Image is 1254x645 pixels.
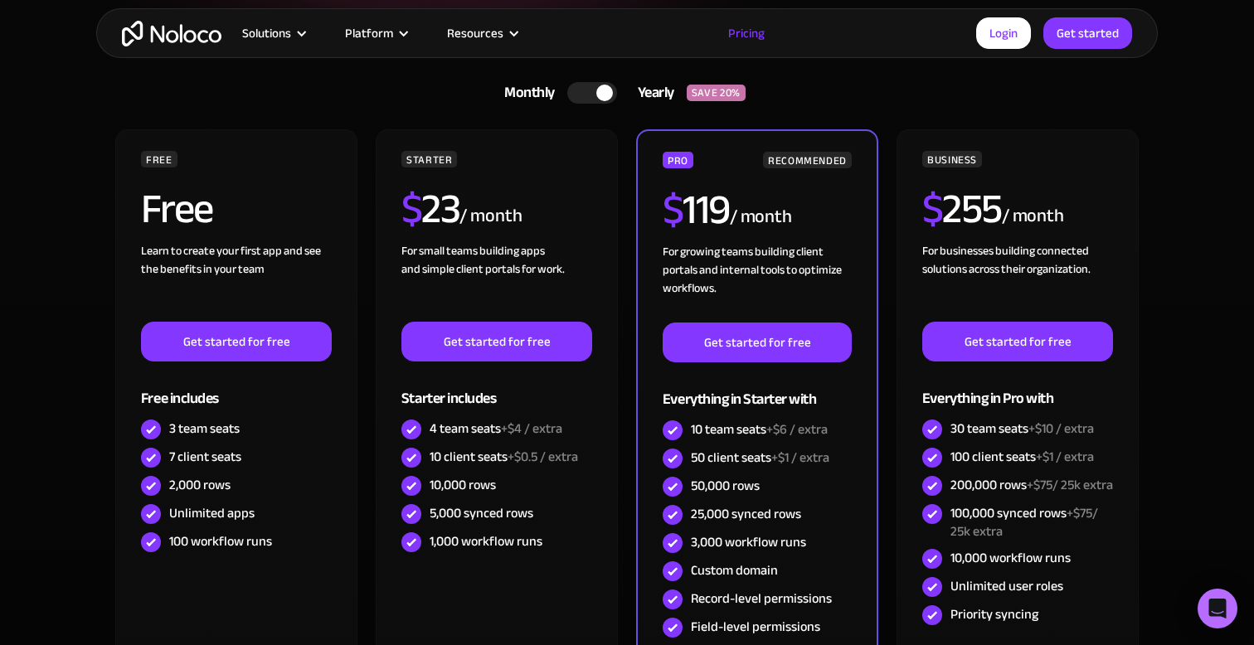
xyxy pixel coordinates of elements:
div: 100 client seats [950,448,1094,466]
span: +$6 / extra [766,417,828,442]
span: $ [922,170,943,248]
span: +$75/ 25k extra [950,501,1098,544]
div: Platform [324,22,426,44]
div: 3,000 workflow runs [691,533,806,551]
div: 10 team seats [691,420,828,439]
div: Field-level permissions [691,618,820,636]
div: 25,000 synced rows [691,505,801,523]
div: 7 client seats [169,448,241,466]
div: 5,000 synced rows [430,504,533,522]
div: Unlimited user roles [950,577,1063,595]
h2: 23 [401,188,460,230]
span: +$10 / extra [1028,416,1094,441]
div: 10,000 workflow runs [950,549,1071,567]
h2: 119 [663,189,730,230]
div: Open Intercom Messenger [1198,589,1237,628]
div: Everything in Starter with [663,362,852,416]
a: Login [976,17,1031,49]
div: 4 team seats [430,419,562,438]
div: 10,000 rows [430,476,496,494]
div: 3 team seats [169,419,240,438]
div: Learn to create your first app and see the benefits in your team ‍ [141,242,332,322]
a: Get started for free [663,322,852,362]
div: RECOMMENDED [763,152,852,168]
span: +$1 / extra [1036,444,1094,469]
h2: Free [141,188,213,230]
a: Pricing [707,22,785,44]
div: Solutions [221,22,324,44]
div: Custom domain [691,561,778,580]
div: SAVE 20% [687,85,746,101]
div: 10 client seats [430,448,578,466]
span: +$1 / extra [771,445,829,470]
a: Get started [1043,17,1132,49]
div: 100,000 synced rows [950,504,1113,541]
div: Unlimited apps [169,504,255,522]
div: 30 team seats [950,419,1094,438]
span: $ [401,170,422,248]
h2: 255 [922,188,1002,230]
a: Get started for free [401,322,592,361]
div: STARTER [401,151,457,167]
div: Platform [345,22,393,44]
a: Get started for free [141,322,332,361]
span: +$4 / extra [501,416,562,441]
div: 2,000 rows [169,476,231,494]
div: / month [1002,203,1064,230]
a: home [122,21,221,46]
span: +$75/ 25k extra [1027,473,1113,497]
div: 50 client seats [691,449,829,467]
div: For small teams building apps and simple client portals for work. ‍ [401,242,592,322]
div: Resources [447,22,503,44]
div: / month [730,204,792,230]
span: $ [663,171,683,249]
div: 100 workflow runs [169,532,272,550]
div: Priority syncing [950,605,1038,623]
div: Resources [426,22,537,44]
div: 200,000 rows [950,476,1113,494]
a: Get started for free [922,322,1113,361]
div: / month [459,203,522,230]
div: Free includes [141,361,332,415]
div: FREE [141,151,177,167]
div: Solutions [242,22,291,44]
div: 50,000 rows [691,477,760,495]
div: Everything in Pro with [922,361,1113,415]
div: For growing teams building client portals and internal tools to optimize workflows. [663,243,852,322]
span: +$0.5 / extra [508,444,578,469]
div: BUSINESS [922,151,982,167]
div: Monthly [484,80,567,105]
div: Record-level permissions [691,589,832,608]
div: Yearly [617,80,687,105]
div: Starter includes [401,361,592,415]
div: PRO [663,152,693,168]
div: For businesses building connected solutions across their organization. ‍ [922,242,1113,322]
div: 1,000 workflow runs [430,532,542,550]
